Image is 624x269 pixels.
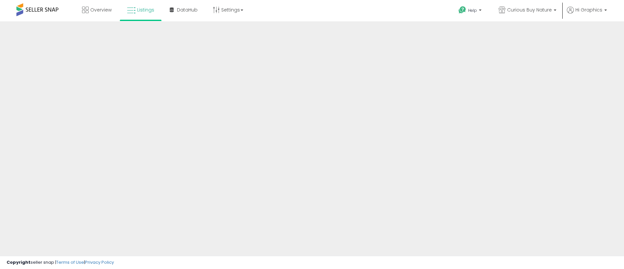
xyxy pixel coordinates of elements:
span: Overview [90,7,112,13]
i: Get Help [458,6,466,14]
div: seller snap | | [7,259,114,266]
a: Terms of Use [56,259,84,265]
span: Hi Graphics [575,7,602,13]
strong: Copyright [7,259,31,265]
a: Privacy Policy [85,259,114,265]
span: Curious Buy Nature [507,7,552,13]
span: DataHub [177,7,198,13]
a: Hi Graphics [567,7,607,21]
span: Listings [137,7,154,13]
a: Help [453,1,488,21]
span: Help [468,8,477,13]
